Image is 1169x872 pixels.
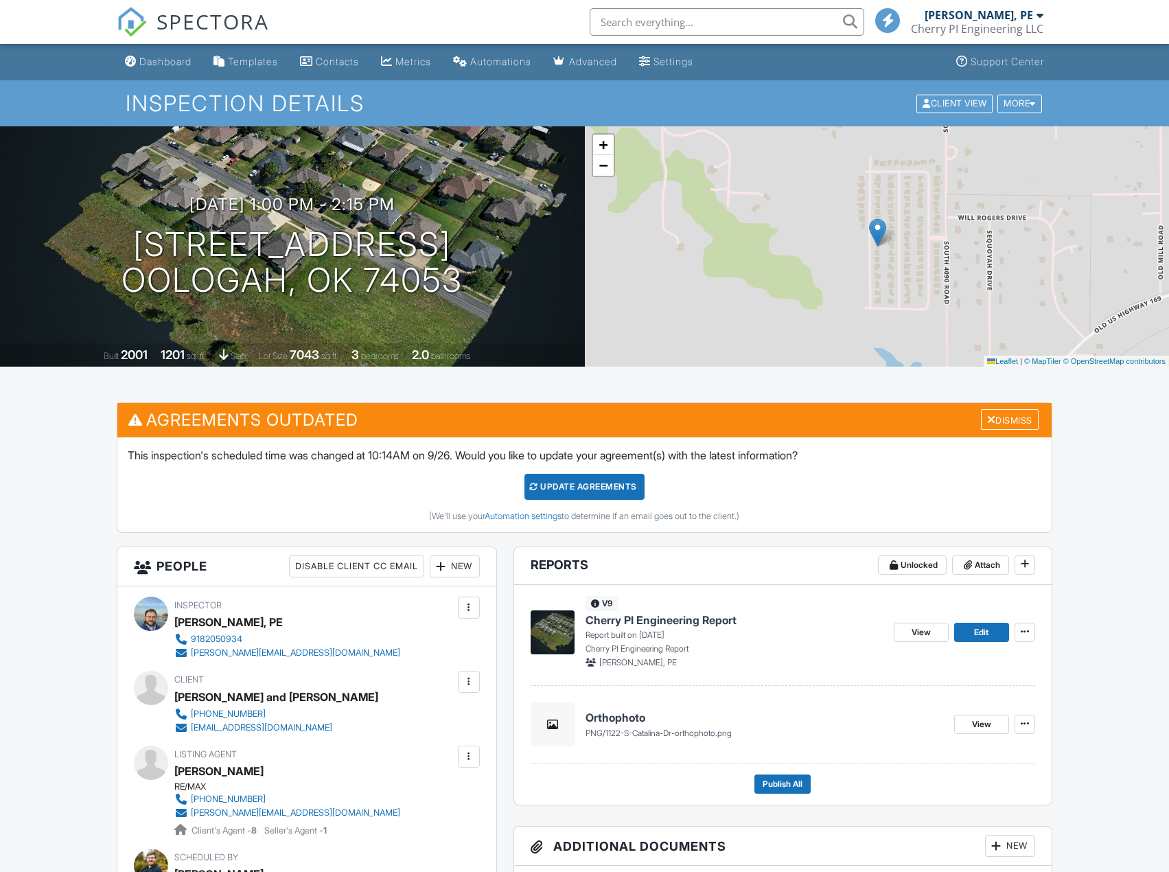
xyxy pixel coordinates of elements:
[104,351,119,361] span: Built
[174,781,411,792] div: RE/MAX
[985,835,1035,857] div: New
[121,227,463,299] h1: [STREET_ADDRESS] Oologah, OK 74053
[316,56,359,67] div: Contacts
[448,49,537,75] a: Automations (Basic)
[174,852,238,862] span: Scheduled By
[117,403,1051,437] h3: Agreements Outdated
[126,91,1043,115] h1: Inspection Details
[121,347,148,362] div: 2001
[174,646,400,660] a: [PERSON_NAME][EMAIL_ADDRESS][DOMAIN_NAME]
[485,511,562,521] a: Automation settings
[869,218,886,246] img: Marker
[189,195,395,214] h3: [DATE] 1:00 pm - 2:15 pm
[157,7,269,36] span: SPECTORA
[634,49,699,75] a: Settings
[323,825,327,836] strong: 1
[231,351,246,361] span: slab
[470,56,531,67] div: Automations
[174,707,367,721] a: [PHONE_NUMBER]
[599,136,607,153] span: +
[593,155,614,176] a: Zoom out
[569,56,617,67] div: Advanced
[548,49,623,75] a: Advanced
[174,806,400,820] a: [PERSON_NAME][EMAIL_ADDRESS][DOMAIN_NAME]
[264,825,327,836] span: Seller's Agent -
[1020,357,1022,365] span: |
[128,511,1041,522] div: (We'll use your to determine if an email goes out to the client.)
[119,49,197,75] a: Dashboard
[915,97,996,108] a: Client View
[161,347,185,362] div: 1201
[174,687,378,707] div: [PERSON_NAME] and [PERSON_NAME]
[228,56,278,67] div: Templates
[174,792,400,806] a: [PHONE_NUMBER]
[191,709,266,720] div: [PHONE_NUMBER]
[951,49,1050,75] a: Support Center
[294,49,364,75] a: Contacts
[593,135,614,155] a: Zoom in
[997,94,1042,113] div: More
[174,761,264,781] a: [PERSON_NAME]
[971,56,1044,67] div: Support Center
[191,634,242,645] div: 9182050934
[290,347,319,362] div: 7043
[599,157,607,174] span: −
[1063,357,1166,365] a: © OpenStreetMap contributors
[653,56,693,67] div: Settings
[117,19,269,47] a: SPECTORA
[174,600,222,610] span: Inspector
[987,357,1018,365] a: Leaflet
[925,8,1033,22] div: [PERSON_NAME], PE
[395,56,431,67] div: Metrics
[174,674,204,685] span: Client
[174,632,400,646] a: 9182050934
[208,49,283,75] a: Templates
[1024,357,1061,365] a: © MapTiler
[191,794,266,805] div: [PHONE_NUMBER]
[430,555,480,577] div: New
[187,351,206,361] span: sq. ft.
[259,351,288,361] span: Lot Size
[981,409,1039,431] div: Dismiss
[117,7,147,37] img: The Best Home Inspection Software - Spectora
[117,547,496,586] h3: People
[524,474,645,500] div: Update Agreements
[375,49,437,75] a: Metrics
[911,22,1043,36] div: Cherry PI Engineering LLC
[251,825,257,836] strong: 8
[174,721,367,735] a: [EMAIL_ADDRESS][DOMAIN_NAME]
[174,612,283,632] div: [PERSON_NAME], PE
[412,347,429,362] div: 2.0
[431,351,470,361] span: bathrooms
[139,56,192,67] div: Dashboard
[514,827,1052,866] h3: Additional Documents
[289,555,424,577] div: Disable Client CC Email
[361,351,399,361] span: bedrooms
[916,94,993,113] div: Client View
[590,8,864,36] input: Search everything...
[351,347,359,362] div: 3
[174,749,237,759] span: Listing Agent
[321,351,338,361] span: sq.ft.
[192,825,259,836] span: Client's Agent -
[117,437,1051,532] div: This inspection's scheduled time was changed at 10:14AM on 9/26. Would you like to update your ag...
[191,807,400,818] div: [PERSON_NAME][EMAIL_ADDRESS][DOMAIN_NAME]
[191,722,332,733] div: [EMAIL_ADDRESS][DOMAIN_NAME]
[191,647,400,658] div: [PERSON_NAME][EMAIL_ADDRESS][DOMAIN_NAME]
